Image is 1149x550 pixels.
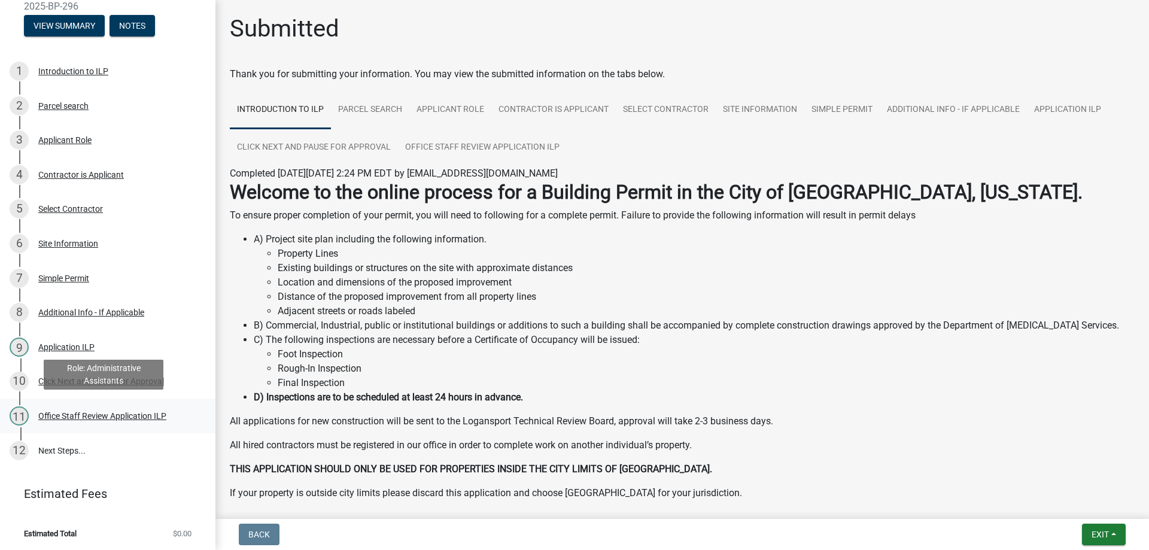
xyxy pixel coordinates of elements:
span: $0.00 [173,530,191,537]
div: 4 [10,165,29,184]
div: 11 [10,406,29,426]
li: Adjacent streets or roads labeled [278,304,1135,318]
div: 12 [10,441,29,460]
a: Applicant Role [409,91,491,129]
strong: Welcome to the online process for a Building Permit in the City of [GEOGRAPHIC_DATA], [US_STATE]. [230,181,1083,203]
div: 5 [10,199,29,218]
a: Office Staff Review Application ILP [398,129,567,167]
button: Back [239,524,279,545]
li: Existing buildings or structures on the site with approximate distances [278,261,1135,275]
a: Additional Info - If Applicable [880,91,1027,129]
li: Final Inspection [278,376,1135,390]
div: 9 [10,338,29,357]
strong: THIS APPLICATION SHOULD ONLY BE USED FOR PROPERTIES INSIDE THE CITY LIMITS OF [GEOGRAPHIC_DATA]. [230,463,712,475]
div: Application ILP [38,343,95,351]
li: Rough-In Inspection [278,361,1135,376]
div: 6 [10,234,29,253]
a: Simple Permit [804,91,880,129]
div: Introduction to ILP [38,67,108,75]
div: 2 [10,96,29,116]
p: To ensure proper completion of your permit, you will need to following for a complete permit. Fai... [230,208,1135,223]
div: Additional Info - If Applicable [38,308,144,317]
span: Completed [DATE][DATE] 2:24 PM EDT by [EMAIL_ADDRESS][DOMAIN_NAME] [230,168,558,179]
a: Site Information [716,91,804,129]
div: 1 [10,62,29,81]
div: Site Information [38,239,98,248]
a: Click Next and Pause for Approval [230,129,398,167]
li: Location and dimensions of the proposed improvement [278,275,1135,290]
li: C) The following inspections are necessary before a Certificate of Occupancy will be issued: [254,333,1135,390]
a: Introduction to ILP [230,91,331,129]
div: Select Contractor [38,205,103,213]
a: Select Contractor [616,91,716,129]
button: Exit [1082,524,1126,545]
div: Click Next and Pause for Approval [38,377,164,385]
h1: Submitted [230,14,339,43]
li: Foot Inspection [278,347,1135,361]
div: 3 [10,130,29,150]
p: If your property is outside city limits please discard this application and choose [GEOGRAPHIC_DA... [230,486,1135,500]
li: B) Commercial, Industrial, public or institutional buildings or additions to such a building shal... [254,318,1135,333]
div: Role: Administrative Assistants [44,360,163,390]
div: Applicant Role [38,136,92,144]
wm-modal-confirm: Notes [110,22,155,31]
p: All hired contractors must be registered in our office in order to complete work on another indiv... [230,438,1135,452]
div: Thank you for submitting your information. You may view the submitted information on the tabs below. [230,67,1135,81]
div: 8 [10,303,29,322]
a: Parcel search [331,91,409,129]
div: 10 [10,372,29,391]
button: View Summary [24,15,105,37]
span: Back [248,530,270,539]
a: Contractor is Applicant [491,91,616,129]
div: Contractor is Applicant [38,171,124,179]
div: Simple Permit [38,274,89,282]
span: Exit [1092,530,1109,539]
div: Office Staff Review Application ILP [38,412,166,420]
div: 7 [10,269,29,288]
li: Property Lines [278,247,1135,261]
li: Distance of the proposed improvement from all property lines [278,290,1135,304]
button: Notes [110,15,155,37]
a: Estimated Fees [10,482,196,506]
strong: D) Inspections are to be scheduled at least 24 hours in advance. [254,391,523,403]
wm-modal-confirm: Summary [24,22,105,31]
span: 2025-BP-296 [24,1,191,12]
li: A) Project site plan including the following information. [254,232,1135,318]
span: Estimated Total [24,530,77,537]
p: All applications for new construction will be sent to the Logansport Technical Review Board, appr... [230,414,1135,429]
div: Parcel search [38,102,89,110]
a: Application ILP [1027,91,1108,129]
